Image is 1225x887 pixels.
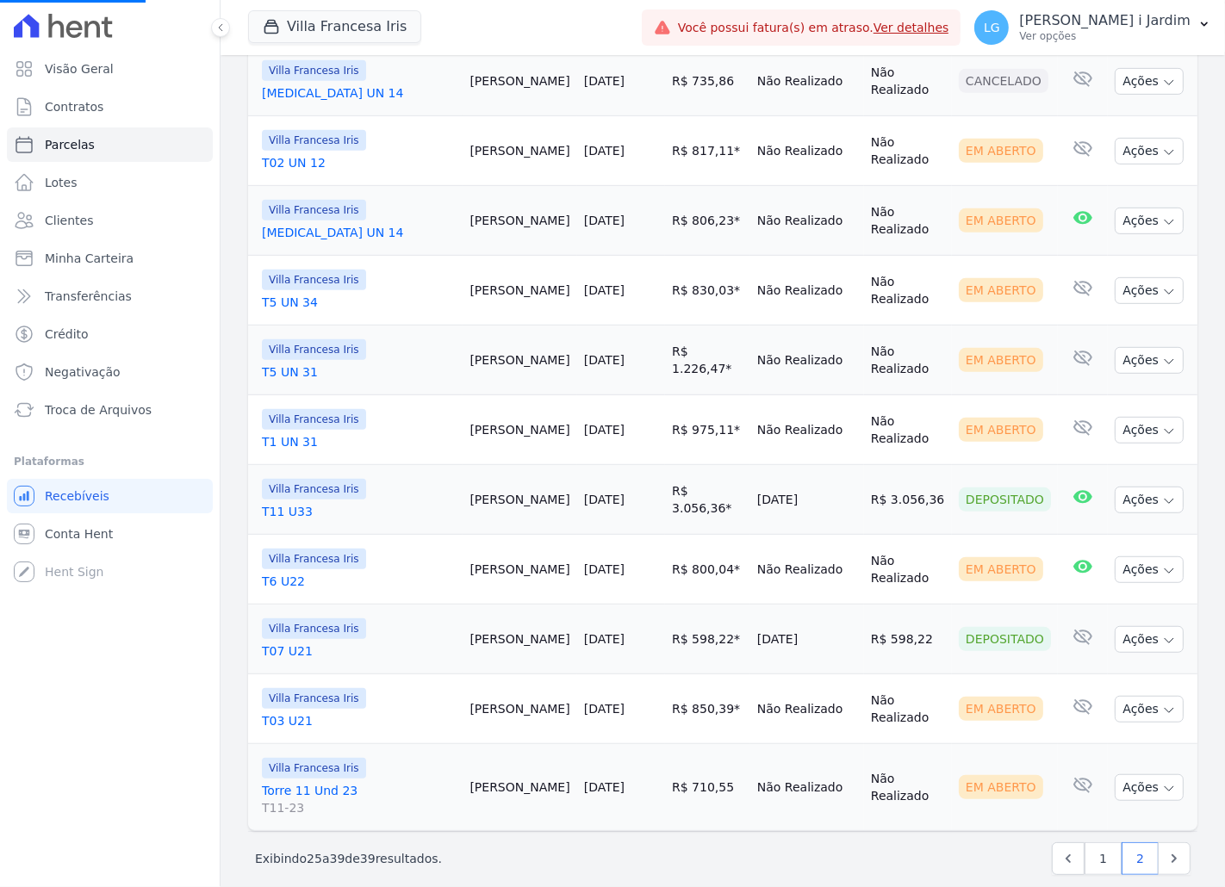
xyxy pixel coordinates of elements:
[262,294,456,311] a: T5 UN 34
[864,256,952,326] td: Não Realizado
[864,744,952,831] td: Não Realizado
[1115,696,1184,723] button: Ações
[1115,487,1184,513] button: Ações
[7,279,213,313] a: Transferências
[463,605,576,674] td: [PERSON_NAME]
[750,256,864,326] td: Não Realizado
[7,317,213,351] a: Crédito
[7,479,213,513] a: Recebíveis
[1019,29,1191,43] p: Ver opções
[750,186,864,256] td: Não Realizado
[262,618,366,639] span: Villa Francesa Iris
[45,401,152,419] span: Troca de Arquivos
[330,852,345,865] span: 39
[248,10,421,43] button: Villa Francesa Iris
[1115,208,1184,234] button: Ações
[959,418,1043,442] div: Em Aberto
[262,712,456,729] a: T03 U21
[262,688,366,709] span: Villa Francesa Iris
[262,799,456,816] span: T11-23
[14,451,206,472] div: Plataformas
[7,127,213,162] a: Parcelas
[864,326,952,395] td: Não Realizado
[665,326,750,395] td: R$ 1.226,47
[262,224,456,241] a: [MEDICAL_DATA] UN 14
[262,363,456,381] a: T5 UN 31
[255,850,442,867] p: Exibindo a de resultados.
[584,562,625,576] a: [DATE]
[262,573,456,590] a: T6 U22
[665,535,750,605] td: R$ 800,04
[262,503,456,520] a: T11 U33
[463,256,576,326] td: [PERSON_NAME]
[360,852,376,865] span: 39
[959,348,1043,372] div: Em Aberto
[750,465,864,535] td: [DATE]
[584,780,625,794] a: [DATE]
[463,744,576,831] td: [PERSON_NAME]
[1115,68,1184,95] button: Ações
[7,241,213,276] a: Minha Carteira
[984,22,1000,34] span: LG
[864,674,952,744] td: Não Realizado
[874,21,949,34] a: Ver detalhes
[959,278,1043,302] div: Em Aberto
[1115,347,1184,374] button: Ações
[864,47,952,116] td: Não Realizado
[665,744,750,831] td: R$ 710,55
[750,47,864,116] td: Não Realizado
[262,270,366,290] span: Villa Francesa Iris
[665,256,750,326] td: R$ 830,03
[45,525,113,543] span: Conta Hent
[262,479,366,499] span: Villa Francesa Iris
[584,423,625,437] a: [DATE]
[665,186,750,256] td: R$ 806,23
[262,154,456,171] a: T02 UN 12
[463,186,576,256] td: [PERSON_NAME]
[665,47,750,116] td: R$ 735,86
[959,775,1043,799] div: Em Aberto
[959,627,1051,651] div: Depositado
[262,758,366,778] span: Villa Francesa Iris
[262,84,456,102] a: [MEDICAL_DATA] UN 14
[750,116,864,186] td: Não Realizado
[959,139,1043,163] div: Em Aberto
[665,116,750,186] td: R$ 817,11
[959,208,1043,233] div: Em Aberto
[7,355,213,389] a: Negativação
[750,395,864,465] td: Não Realizado
[584,353,625,367] a: [DATE]
[262,60,366,81] span: Villa Francesa Iris
[1158,842,1191,875] a: Next
[678,19,949,37] span: Você possui fatura(s) em atraso.
[463,535,576,605] td: [PERSON_NAME]
[262,782,456,816] a: Torre 11 Und 23T11-23
[864,535,952,605] td: Não Realizado
[665,465,750,535] td: R$ 3.056,36
[7,90,213,124] a: Contratos
[45,136,95,153] span: Parcelas
[45,174,78,191] span: Lotes
[584,283,625,297] a: [DATE]
[584,74,625,88] a: [DATE]
[7,203,213,238] a: Clientes
[463,47,576,116] td: [PERSON_NAME]
[1115,417,1184,443] button: Ações
[45,363,121,381] span: Negativação
[7,393,213,427] a: Troca de Arquivos
[262,130,366,151] span: Villa Francesa Iris
[307,852,322,865] span: 25
[864,186,952,256] td: Não Realizado
[7,517,213,551] a: Conta Hent
[463,326,576,395] td: [PERSON_NAME]
[1052,842,1085,875] a: Previous
[1115,626,1184,653] button: Ações
[665,605,750,674] td: R$ 598,22
[584,214,625,227] a: [DATE]
[262,409,366,430] span: Villa Francesa Iris
[45,288,132,305] span: Transferências
[45,60,114,78] span: Visão Geral
[1085,842,1122,875] a: 1
[45,326,89,343] span: Crédito
[463,674,576,744] td: [PERSON_NAME]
